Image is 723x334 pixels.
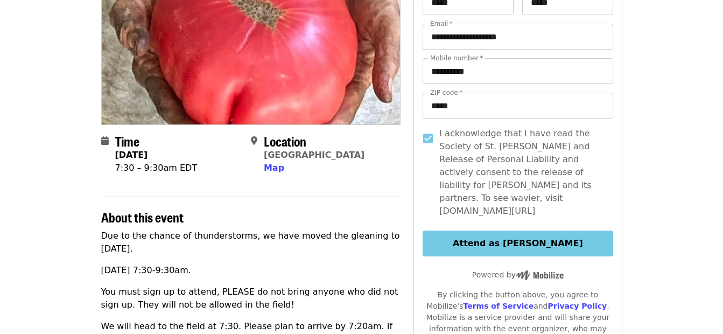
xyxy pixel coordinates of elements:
span: Time [115,131,139,150]
input: ZIP code [423,93,613,119]
label: Mobile number [430,55,483,61]
a: Terms of Service [463,302,534,310]
label: Email [430,20,453,27]
div: 7:30 – 9:30am EDT [115,162,198,175]
label: ZIP code [430,89,462,96]
input: Mobile number [423,58,613,84]
span: Location [264,131,306,150]
span: Map [264,163,284,173]
i: calendar icon [101,136,109,146]
span: Powered by [472,270,564,279]
a: [GEOGRAPHIC_DATA] [264,150,364,160]
span: About this event [101,207,184,226]
a: Privacy Policy [547,302,607,310]
p: You must sign up to attend, PLEASE do not bring anyone who did not sign up. They will not be allo... [101,286,401,311]
span: I acknowledge that I have read the Society of St. [PERSON_NAME] and Release of Personal Liability... [439,127,604,218]
input: Email [423,24,613,50]
p: [DATE] 7:30-9:30am. [101,264,401,277]
strong: [DATE] [115,150,148,160]
button: Map [264,162,284,175]
i: map-marker-alt icon [251,136,257,146]
img: Powered by Mobilize [516,270,564,280]
button: Attend as [PERSON_NAME] [423,231,613,256]
p: Due to the chance of thunderstorms, we have moved the gleaning to [DATE]. [101,229,401,255]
